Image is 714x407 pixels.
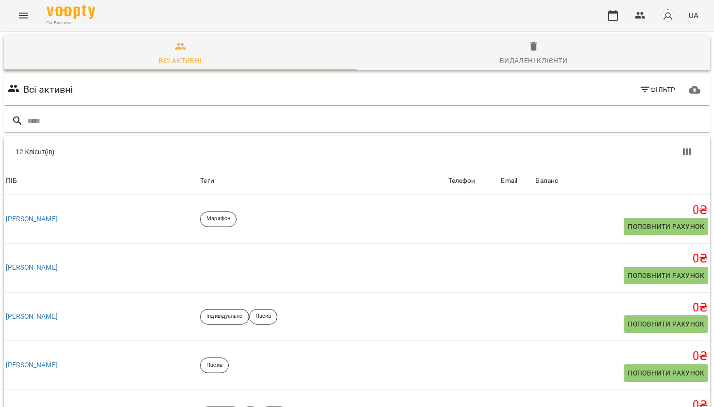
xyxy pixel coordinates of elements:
div: Пасив [249,309,278,325]
span: Поповнити рахунок [628,318,704,330]
img: Voopty Logo [47,5,95,19]
span: For Business [47,20,95,26]
span: UA [688,10,698,20]
div: Sort [448,175,476,187]
img: avatar_s.png [661,9,675,22]
div: 12 Клієнт(ів) [16,147,365,157]
button: Поповнити рахунок [624,218,708,235]
h5: 0 ₴ [535,203,708,218]
div: Видалені клієнти [500,55,567,66]
p: Індивідуальне [206,312,242,321]
div: Теги [200,175,444,187]
a: [PERSON_NAME] [6,312,58,322]
a: [PERSON_NAME] [6,214,58,224]
h5: 0 ₴ [535,300,708,315]
div: Email [501,175,517,187]
span: Поповнити рахунок [628,221,704,232]
button: UA [684,6,702,24]
div: Sort [6,175,17,187]
button: Фільтр [635,81,680,98]
div: Всі активні [159,55,202,66]
span: Баланс [535,175,708,187]
button: Поповнити рахунок [624,364,708,382]
span: Фільтр [639,84,676,96]
span: ПІБ [6,175,196,187]
p: Пасив [206,361,222,370]
button: Поповнити рахунок [624,315,708,333]
div: ПІБ [6,175,17,187]
div: Sort [535,175,558,187]
div: Індивідуальне [200,309,249,325]
span: Email [501,175,531,187]
a: [PERSON_NAME] [6,360,58,370]
button: Menu [12,4,35,27]
p: Марафон [206,215,230,223]
a: [PERSON_NAME] [6,263,58,273]
h6: Всі активні [23,82,73,97]
span: Поповнити рахунок [628,270,704,281]
span: Телефон [448,175,497,187]
div: Пасив [200,358,229,373]
div: Table Toolbar [4,136,710,167]
div: Баланс [535,175,558,187]
h5: 0 ₴ [535,349,708,364]
div: Телефон [448,175,476,187]
button: Поповнити рахунок [624,267,708,284]
p: Пасив [255,312,272,321]
h5: 0 ₴ [535,251,708,266]
div: Sort [501,175,517,187]
span: Поповнити рахунок [628,367,704,379]
div: Марафон [200,212,237,227]
button: Показати колонки [675,140,698,163]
